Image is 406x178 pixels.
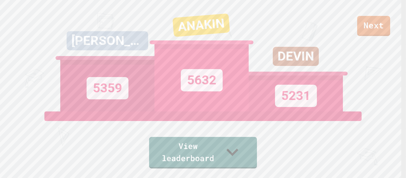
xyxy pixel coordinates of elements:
div: 5231 [275,85,317,107]
a: View leaderboard [149,137,257,168]
div: ANAKIN [173,13,230,37]
div: DEVIN [273,47,319,66]
div: 5632 [181,69,223,91]
div: [PERSON_NAME] [67,31,148,50]
div: 5359 [87,77,128,99]
a: Next [357,16,390,36]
